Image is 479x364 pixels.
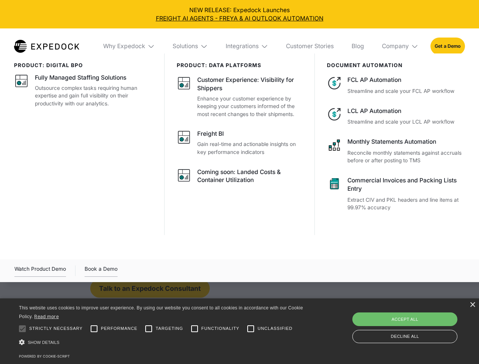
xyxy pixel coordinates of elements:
span: Targeting [155,325,183,332]
p: Streamline and scale your FCL AP workflow [347,87,465,95]
a: LCL AP AutomationStreamline and scale your LCL AP workflow [327,107,465,126]
div: FCL AP Automation [347,76,465,84]
a: Customer Stories [280,28,339,64]
a: Read more [34,314,59,319]
p: Enhance your customer experience by keeping your customers informed of the most recent changes to... [197,95,303,118]
div: Why Expedock [97,28,161,64]
div: Freight BI [197,130,224,138]
a: Monthly Statements AutomationReconcile monthly statements against accruals before or after postin... [327,138,465,165]
div: Company [376,28,424,64]
div: Customer Experience: Visibility for Shippers [197,76,303,93]
a: Fully Managed Staffing SolutionsOutsource complex tasks requiring human expertise and gain full v... [14,74,152,107]
div: Integrations [220,28,274,64]
div: Why Expedock [103,42,145,50]
span: Strictly necessary [29,325,83,332]
a: Freight BIGain real-time and actionable insights on key performance indicators [177,130,303,156]
a: Coming soon: Landed Costs & Container Utilization [177,168,303,187]
div: Solutions [167,28,214,64]
div: Integrations [226,42,259,50]
div: Company [382,42,409,50]
p: Reconcile monthly statements against accruals before or after posting to TMS [347,149,465,165]
span: Functionality [201,325,239,332]
span: Show details [28,340,60,345]
a: Customer Experience: Visibility for ShippersEnhance your customer experience by keeping your cust... [177,76,303,118]
p: Gain real-time and actionable insights on key performance indicators [197,140,303,156]
div: Watch Product Demo [14,265,66,277]
div: Commercial Invoices and Packing Lists Entry [347,176,465,193]
a: Powered by cookie-script [19,354,70,358]
span: This website uses cookies to improve user experience. By using our website you consent to all coo... [19,305,303,319]
div: PRODUCT: data platforms [177,62,303,68]
div: product: digital bpo [14,62,152,68]
div: LCL AP Automation [347,107,465,115]
a: Book a Demo [85,265,118,277]
span: Performance [101,325,138,332]
a: Commercial Invoices and Packing Lists EntryExtract CIV and PKL headers and line items at 99.97% a... [327,176,465,212]
div: document automation [327,62,465,68]
span: Unclassified [258,325,292,332]
div: Show details [19,337,306,348]
p: Streamline and scale your LCL AP workflow [347,118,465,126]
div: Solutions [173,42,198,50]
div: NEW RELEASE: Expedock Launches [6,6,473,23]
div: Coming soon: Landed Costs & Container Utilization [197,168,303,185]
p: Outsource complex tasks requiring human expertise and gain full visibility on their productivity ... [35,84,152,108]
a: Get a Demo [430,38,465,55]
a: FREIGHT AI AGENTS - FREYA & AI OUTLOOK AUTOMATION [6,14,473,23]
p: Extract CIV and PKL headers and line items at 99.97% accuracy [347,196,465,212]
a: open lightbox [14,265,66,277]
iframe: Chat Widget [353,282,479,364]
div: Monthly Statements Automation [347,138,465,146]
a: FCL AP AutomationStreamline and scale your FCL AP workflow [327,76,465,95]
a: Blog [346,28,370,64]
div: Fully Managed Staffing Solutions [35,74,126,82]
